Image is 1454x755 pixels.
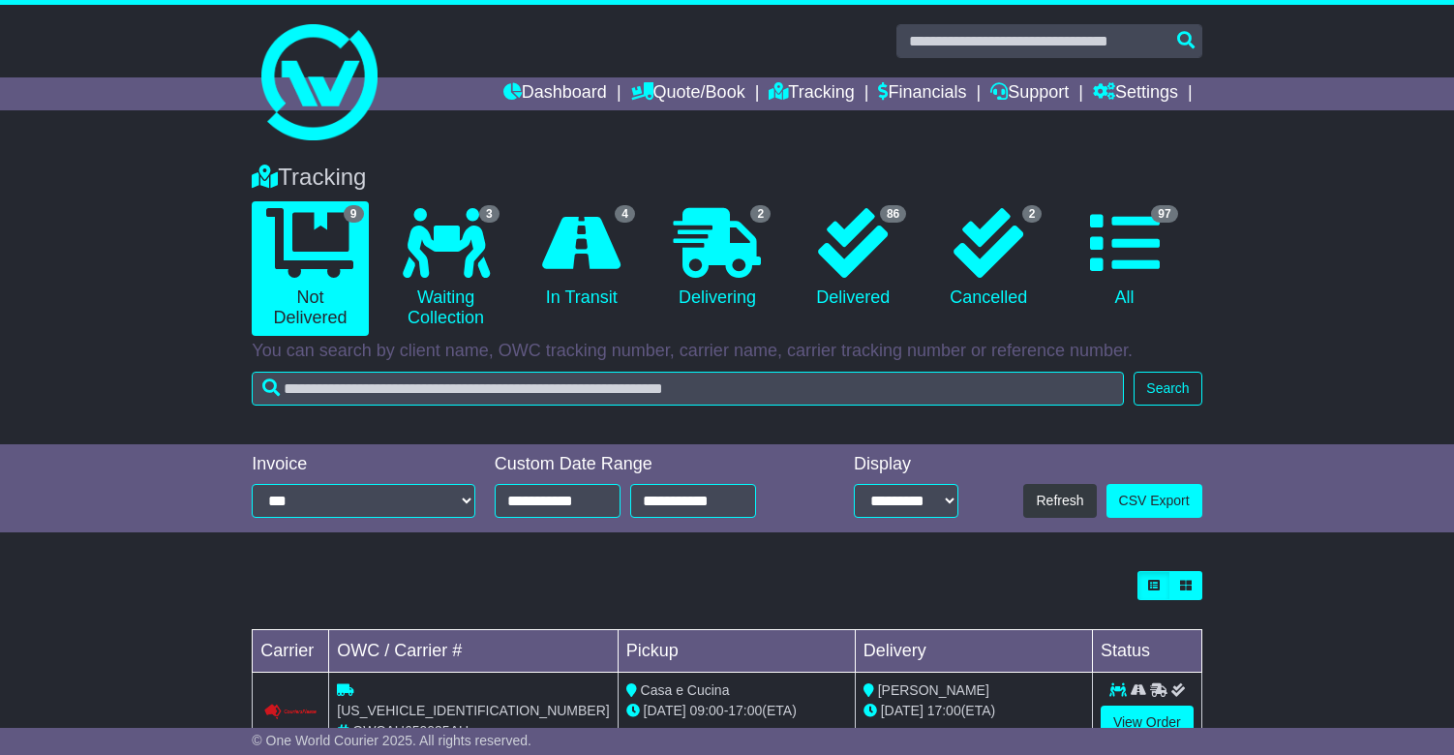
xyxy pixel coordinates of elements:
[795,201,911,316] a: 86 Delivered
[880,205,906,223] span: 86
[479,205,500,223] span: 3
[252,341,1201,362] p: You can search by client name, OWC tracking number, carrier name, carrier tracking number or refe...
[242,164,1211,192] div: Tracking
[1101,706,1194,740] a: View Order
[524,201,640,316] a: 4 In Transit
[253,630,329,673] td: Carrier
[337,703,609,718] span: [US_VEHICLE_IDENTIFICATION_NUMBER]
[641,682,730,698] span: Casa e Cucina
[1106,484,1202,518] a: CSV Export
[626,701,847,721] div: - (ETA)
[1093,77,1178,110] a: Settings
[855,630,1092,673] td: Delivery
[252,733,531,748] span: © One World Courier 2025. All rights reserved.
[344,205,364,223] span: 9
[631,77,745,110] a: Quote/Book
[495,454,799,475] div: Custom Date Range
[854,454,958,475] div: Display
[881,703,924,718] span: [DATE]
[1066,201,1182,316] a: 97 All
[352,723,469,739] span: OWCAU659035AU
[329,630,618,673] td: OWC / Carrier #
[930,201,1046,316] a: 2 Cancelled
[1022,205,1043,223] span: 2
[1134,372,1201,406] button: Search
[769,77,854,110] a: Tracking
[1092,630,1201,673] td: Status
[644,703,686,718] span: [DATE]
[618,630,855,673] td: Pickup
[388,201,504,336] a: 3 Waiting Collection
[878,682,989,698] span: [PERSON_NAME]
[263,704,318,721] img: Couriers_Please.png
[615,205,635,223] span: 4
[252,201,368,336] a: 9 Not Delivered
[863,701,1084,721] div: (ETA)
[927,703,961,718] span: 17:00
[990,77,1069,110] a: Support
[878,77,966,110] a: Financials
[503,77,607,110] a: Dashboard
[690,703,724,718] span: 09:00
[728,703,762,718] span: 17:00
[750,205,771,223] span: 2
[659,201,775,316] a: 2 Delivering
[1151,205,1177,223] span: 97
[252,454,474,475] div: Invoice
[1023,484,1096,518] button: Refresh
